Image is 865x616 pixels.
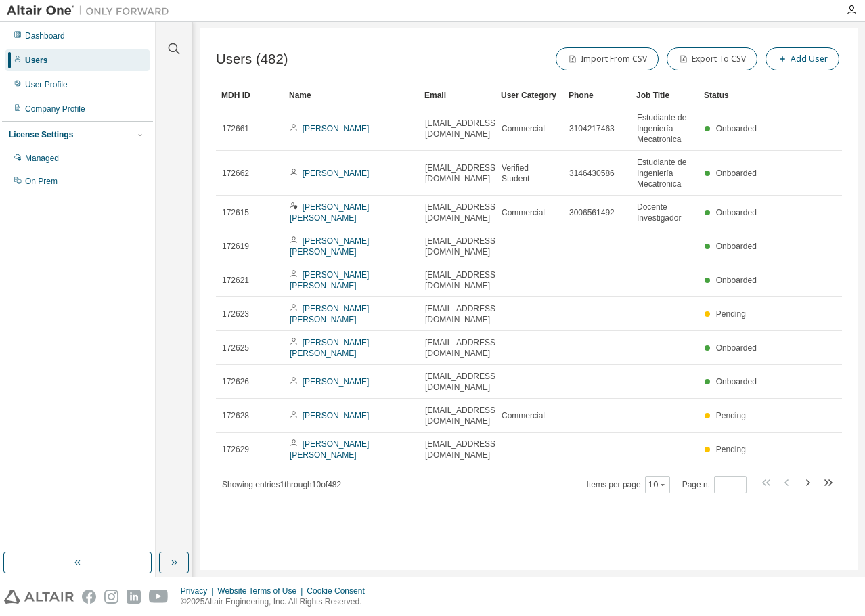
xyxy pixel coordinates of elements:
span: 172662 [222,168,249,179]
a: [PERSON_NAME] [303,411,370,420]
span: Estudiante de Ingeniería Mecatronica [637,157,692,190]
span: [EMAIL_ADDRESS][DOMAIN_NAME] [425,162,497,184]
span: [EMAIL_ADDRESS][DOMAIN_NAME] [425,202,497,223]
span: Onboarded [716,343,757,353]
span: [EMAIL_ADDRESS][DOMAIN_NAME] [425,118,497,139]
a: [PERSON_NAME] [303,377,370,387]
span: Commercial [502,123,545,134]
span: 172615 [222,207,249,218]
span: Onboarded [716,208,757,217]
span: 3006561492 [569,207,615,218]
span: 172629 [222,444,249,455]
span: Page n. [682,476,747,493]
a: [PERSON_NAME] [303,169,370,178]
div: Website Terms of Use [217,586,307,596]
span: [EMAIL_ADDRESS][DOMAIN_NAME] [425,337,497,359]
span: Docente Investigador [637,202,692,223]
a: [PERSON_NAME] [PERSON_NAME] [290,236,369,257]
a: [PERSON_NAME] [PERSON_NAME] [290,202,369,223]
span: Onboarded [716,276,757,285]
img: Altair One [7,4,176,18]
p: © 2025 Altair Engineering, Inc. All Rights Reserved. [181,596,373,608]
div: Email [424,85,490,106]
div: Privacy [181,586,217,596]
span: 172621 [222,275,249,286]
span: Users (482) [216,51,288,67]
div: Company Profile [25,104,85,114]
button: Export To CSV [667,47,757,70]
div: Name [289,85,414,106]
div: Managed [25,153,59,164]
div: Status [704,85,761,106]
span: 3146430586 [569,168,615,179]
span: 3104217463 [569,123,615,134]
span: 172625 [222,343,249,353]
span: Onboarded [716,242,757,251]
img: facebook.svg [82,590,96,604]
span: Estudiante de Ingeniería Mecatronica [637,112,692,145]
span: Onboarded [716,169,757,178]
div: User Category [501,85,558,106]
button: 10 [648,479,667,490]
a: [PERSON_NAME] [PERSON_NAME] [290,304,369,324]
span: Verified Student [502,162,557,184]
span: [EMAIL_ADDRESS][DOMAIN_NAME] [425,371,497,393]
span: 172626 [222,376,249,387]
span: 172628 [222,410,249,421]
div: Job Title [636,85,693,106]
button: Import From CSV [556,47,659,70]
img: altair_logo.svg [4,590,74,604]
img: youtube.svg [149,590,169,604]
div: License Settings [9,129,73,140]
span: 172623 [222,309,249,320]
span: Onboarded [716,377,757,387]
div: Dashboard [25,30,65,41]
span: 172619 [222,241,249,252]
div: On Prem [25,176,58,187]
span: [EMAIL_ADDRESS][DOMAIN_NAME] [425,236,497,257]
button: Add User [766,47,839,70]
span: Pending [716,309,746,319]
span: [EMAIL_ADDRESS][DOMAIN_NAME] [425,439,497,460]
span: [EMAIL_ADDRESS][DOMAIN_NAME] [425,303,497,325]
span: Pending [716,411,746,420]
span: Pending [716,445,746,454]
div: Phone [569,85,625,106]
div: MDH ID [221,85,278,106]
div: Cookie Consent [307,586,372,596]
span: [EMAIL_ADDRESS][DOMAIN_NAME] [425,405,497,426]
span: Commercial [502,410,545,421]
a: [PERSON_NAME] [PERSON_NAME] [290,338,369,358]
span: Showing entries 1 through 10 of 482 [222,480,341,489]
a: [PERSON_NAME] [303,124,370,133]
span: Onboarded [716,124,757,133]
span: Items per page [587,476,670,493]
a: [PERSON_NAME] [PERSON_NAME] [290,270,369,290]
img: linkedin.svg [127,590,141,604]
a: [PERSON_NAME] [PERSON_NAME] [290,439,369,460]
span: 172661 [222,123,249,134]
span: Commercial [502,207,545,218]
img: instagram.svg [104,590,118,604]
div: User Profile [25,79,68,90]
span: [EMAIL_ADDRESS][DOMAIN_NAME] [425,269,497,291]
div: Users [25,55,47,66]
